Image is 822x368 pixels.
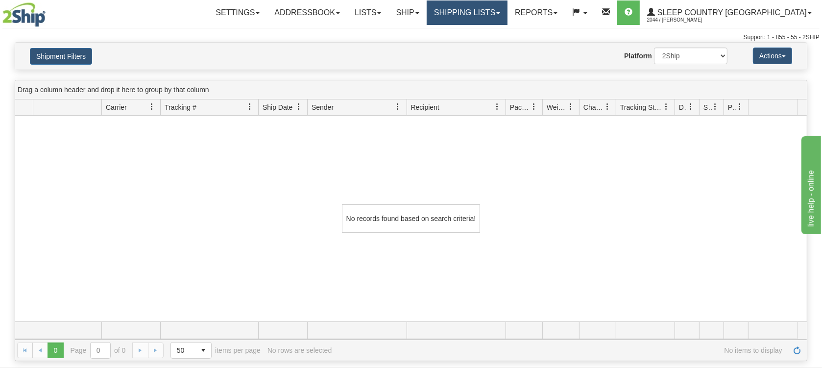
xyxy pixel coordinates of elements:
[267,0,347,25] a: Addressbook
[347,0,388,25] a: Lists
[390,98,407,115] a: Sender filter column settings
[30,48,92,65] button: Shipment Filters
[508,0,565,25] a: Reports
[753,48,792,64] button: Actions
[526,98,542,115] a: Packages filter column settings
[388,0,426,25] a: Ship
[267,346,332,354] div: No rows are selected
[640,0,819,25] a: Sleep Country [GEOGRAPHIC_DATA] 2044 / [PERSON_NAME]
[427,0,508,25] a: Shipping lists
[170,342,261,359] span: items per page
[411,102,439,112] span: Recipient
[195,343,211,358] span: select
[2,33,820,42] div: Support: 1 - 855 - 55 - 2SHIP
[2,2,46,27] img: logo2044.jpg
[703,102,712,112] span: Shipment Issues
[15,80,807,99] div: grid grouping header
[338,346,782,354] span: No items to display
[624,51,652,61] label: Platform
[599,98,616,115] a: Charge filter column settings
[707,98,724,115] a: Shipment Issues filter column settings
[489,98,506,115] a: Recipient filter column settings
[106,102,127,112] span: Carrier
[177,345,190,355] span: 50
[7,6,91,18] div: live help - online
[48,343,63,358] span: Page 0
[290,98,307,115] a: Ship Date filter column settings
[620,102,663,112] span: Tracking Status
[789,343,805,358] a: Refresh
[562,98,579,115] a: Weight filter column settings
[682,98,699,115] a: Delivery Status filter column settings
[242,98,258,115] a: Tracking # filter column settings
[165,102,196,112] span: Tracking #
[510,102,531,112] span: Packages
[71,342,126,359] span: Page of 0
[583,102,604,112] span: Charge
[208,0,267,25] a: Settings
[263,102,292,112] span: Ship Date
[679,102,687,112] span: Delivery Status
[342,204,480,233] div: No records found based on search criteria!
[799,134,821,234] iframe: chat widget
[655,8,807,17] span: Sleep Country [GEOGRAPHIC_DATA]
[144,98,160,115] a: Carrier filter column settings
[731,98,748,115] a: Pickup Status filter column settings
[728,102,736,112] span: Pickup Status
[658,98,675,115] a: Tracking Status filter column settings
[170,342,212,359] span: Page sizes drop down
[547,102,567,112] span: Weight
[647,15,721,25] span: 2044 / [PERSON_NAME]
[312,102,334,112] span: Sender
